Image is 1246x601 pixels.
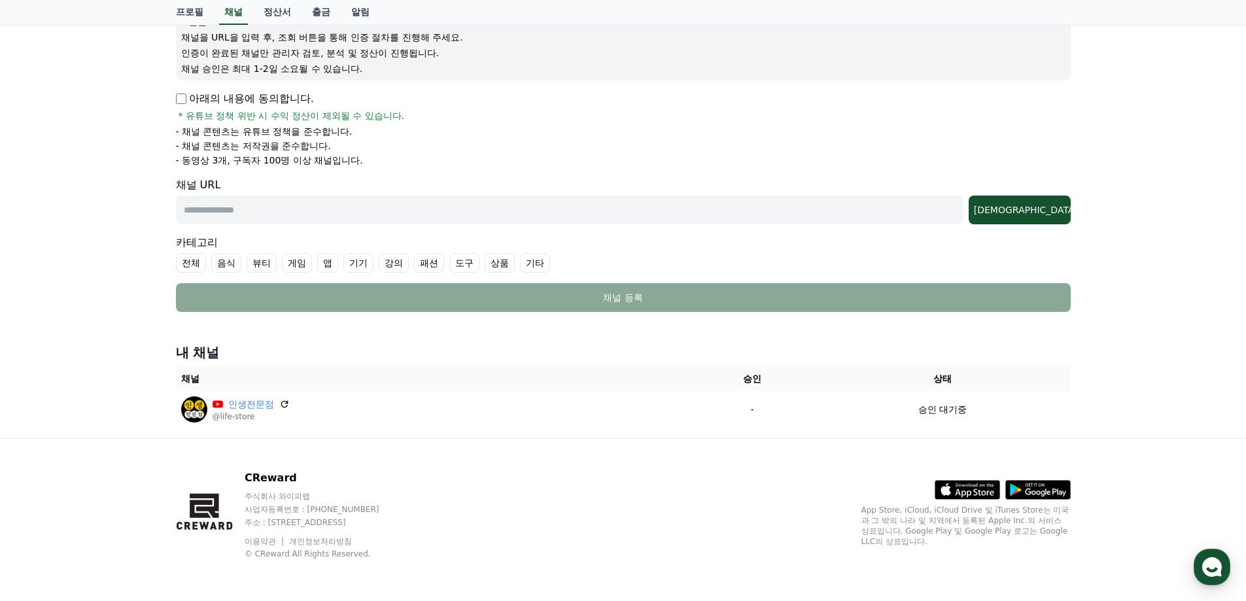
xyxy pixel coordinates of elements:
h4: 내 채널 [176,343,1071,362]
label: 기타 [520,253,550,273]
th: 승인 [690,367,814,391]
label: 게임 [282,253,312,273]
div: 채널 등록 [202,291,1045,304]
p: @life-store [213,411,290,422]
div: 채널 URL [176,177,1071,224]
p: - 동영상 3개, 구독자 100명 이상 채널입니다. [176,154,363,167]
p: 인증이 완료된 채널만 관리자 검토, 분석 및 정산이 진행됩니다. [181,46,1065,60]
label: 상품 [485,253,515,273]
th: 채널 [176,367,691,391]
button: 채널 등록 [176,283,1071,312]
p: - [695,403,809,417]
a: 인생전문점 [228,398,274,411]
p: 주식회사 와이피랩 [245,491,404,502]
label: 도구 [449,253,479,273]
a: 설정 [169,415,251,447]
div: 카테고리 [176,235,1071,273]
p: 승인 대기중 [918,403,967,417]
p: 사업자등록번호 : [PHONE_NUMBER] [245,504,404,515]
span: 홈 [41,434,49,445]
p: - 채널 콘텐츠는 저작권을 준수합니다. [176,139,331,152]
label: 강의 [379,253,409,273]
span: * 유튜브 정책 위반 시 수익 정산이 제외될 수 있습니다. [179,109,405,122]
p: 채널을 URL을 입력 후, 조회 버튼을 통해 인증 절차를 진행해 주세요. [181,31,1065,44]
p: © CReward All Rights Reserved. [245,549,404,559]
a: 홈 [4,415,86,447]
button: [DEMOGRAPHIC_DATA] [969,196,1071,224]
label: 앱 [317,253,338,273]
label: 뷰티 [247,253,277,273]
img: 인생전문점 [181,396,207,422]
label: 기기 [343,253,373,273]
a: 이용약관 [245,537,286,546]
p: 아래의 내용에 동의합니다. [176,91,314,107]
span: 대화 [120,435,135,445]
label: 패션 [414,253,444,273]
div: [DEMOGRAPHIC_DATA] [974,203,1065,216]
th: 상태 [814,367,1070,391]
label: 음식 [211,253,241,273]
a: 개인정보처리방침 [289,537,352,546]
a: 대화 [86,415,169,447]
span: 설정 [202,434,218,445]
p: CReward [245,470,404,486]
p: - 채널 콘텐츠는 유튜브 정책을 준수합니다. [176,125,353,138]
p: 채널 승인은 최대 1-2일 소요될 수 있습니다. [181,62,1065,75]
p: App Store, iCloud, iCloud Drive 및 iTunes Store는 미국과 그 밖의 나라 및 지역에서 등록된 Apple Inc.의 서비스 상표입니다. Goo... [861,505,1071,547]
label: 전체 [176,253,206,273]
p: 주소 : [STREET_ADDRESS] [245,517,404,528]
